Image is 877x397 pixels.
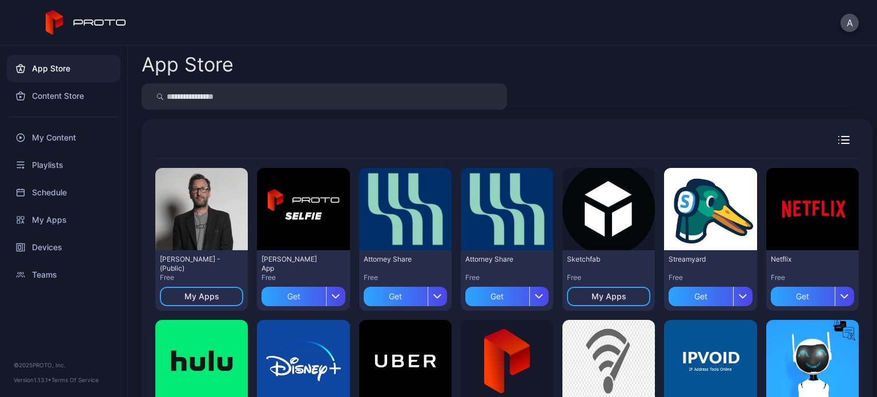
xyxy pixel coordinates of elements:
div: Netflix [771,255,834,264]
a: App Store [7,55,120,82]
div: Free [465,273,549,282]
span: Version 1.13.1 • [14,376,51,383]
div: Attorney Share [364,255,427,264]
div: Get [465,287,529,306]
div: Attorney Share [465,255,528,264]
div: Get [669,287,733,306]
a: Playlists [7,151,120,179]
button: Get [262,282,345,306]
div: My Apps [184,292,219,301]
a: Content Store [7,82,120,110]
a: Devices [7,234,120,261]
div: Sketchfab [567,255,630,264]
div: Free [262,273,345,282]
div: Free [771,273,854,282]
div: David Selfie App [262,255,324,273]
a: Terms Of Service [51,376,99,383]
button: Get [771,282,854,306]
a: Teams [7,261,120,288]
button: Get [465,282,549,306]
button: Get [669,282,752,306]
a: Schedule [7,179,120,206]
div: David N Persona - (Public) [160,255,223,273]
button: Get [364,282,447,306]
div: Free [669,273,752,282]
div: © 2025 PROTO, Inc. [14,360,114,370]
div: My Apps [592,292,626,301]
div: Free [567,273,650,282]
button: My Apps [567,287,650,306]
div: Free [160,273,243,282]
div: Get [364,287,428,306]
div: App Store [142,55,234,74]
div: Free [364,273,447,282]
button: My Apps [160,287,243,306]
button: A [840,14,859,32]
div: Get [771,287,835,306]
div: Streamyard [669,255,731,264]
div: Get [262,287,325,306]
a: My Apps [7,206,120,234]
a: My Content [7,124,120,151]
